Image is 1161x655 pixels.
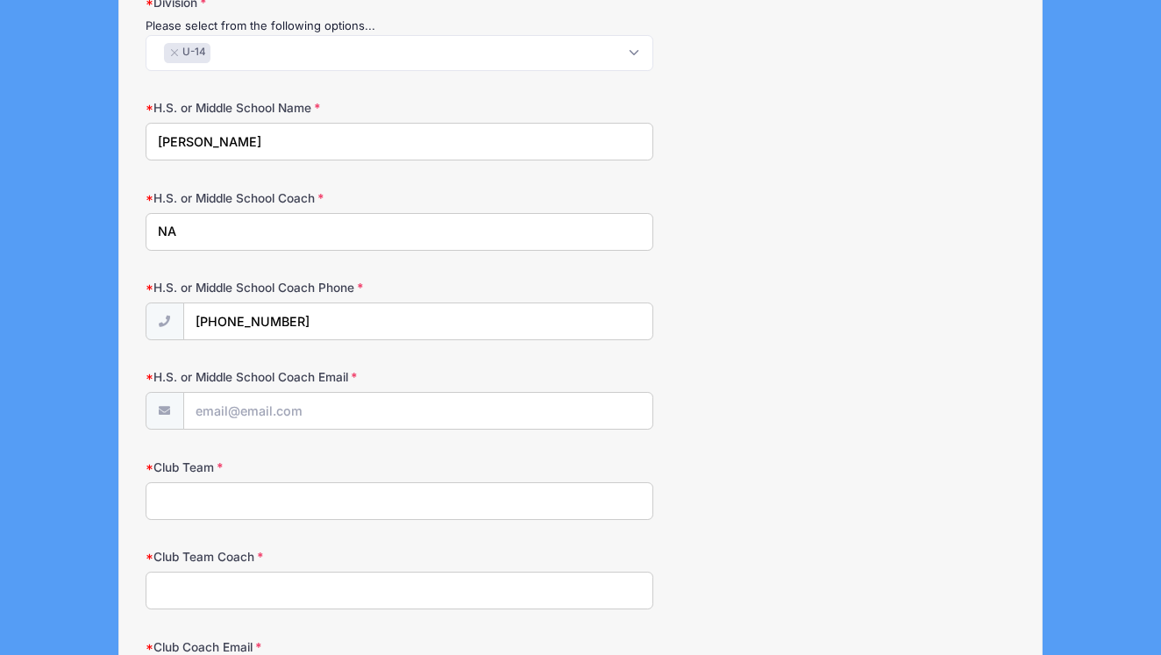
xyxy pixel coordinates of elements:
[155,44,165,60] textarea: Search
[146,189,436,207] label: H.S. or Middle School Coach
[146,548,436,566] label: Club Team Coach
[183,303,653,340] input: (xxx) xxx-xxxx
[168,49,179,56] button: Remove item
[146,18,653,35] div: Please select from the following options...
[182,45,206,61] span: U-14
[164,43,210,63] li: U-14
[146,279,436,296] label: H.S. or Middle School Coach Phone
[146,99,436,117] label: H.S. or Middle School Name
[183,392,653,430] input: email@email.com
[146,368,436,386] label: H.S. or Middle School Coach Email
[146,459,436,476] label: Club Team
